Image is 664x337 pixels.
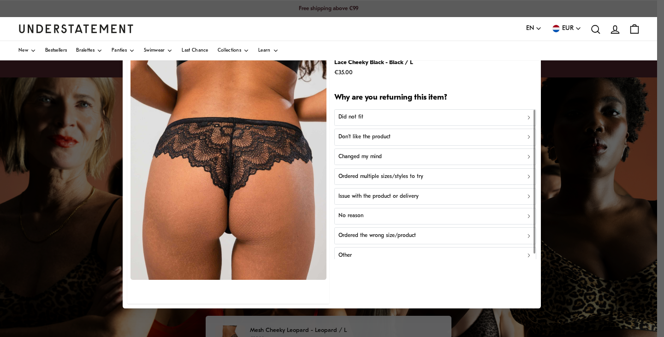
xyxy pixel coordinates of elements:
a: Learn [258,41,279,60]
span: Collections [218,48,241,53]
a: Bralettes [76,41,102,60]
button: Issue with the product or delivery [334,188,536,205]
span: Swimwear [144,48,165,53]
a: Swimwear [144,41,172,60]
a: Bestsellers [45,41,67,60]
span: Learn [258,48,271,53]
p: Other [338,251,352,260]
p: Don't like the product [338,133,391,142]
a: Understatement Homepage [18,24,134,33]
button: Did not fit [334,109,536,126]
span: EUR [562,24,574,34]
button: Don't like the product [334,129,536,146]
p: No reason [338,212,363,221]
a: Panties [112,41,135,60]
p: Did not fit [338,113,363,122]
button: Changed my mind [334,148,536,165]
button: EUR [551,24,581,34]
img: lace-cheeky-saboteur-34269228990629.jpg [130,36,326,280]
span: Panties [112,48,127,53]
button: Other [334,248,536,264]
button: Ordered multiple sizes/styles to try [334,168,536,185]
p: Ordered multiple sizes/styles to try [338,172,423,181]
p: Lace Cheeky Black - Black / L [334,58,413,67]
p: Changed my mind [338,153,382,161]
a: Last Chance [182,41,208,60]
button: EN [526,24,542,34]
h2: Why are you returning this item? [334,93,536,103]
span: EN [526,24,534,34]
span: Bralettes [76,48,95,53]
a: New [18,41,36,60]
span: New [18,48,28,53]
a: Collections [218,41,249,60]
span: Bestsellers [45,48,67,53]
span: Last Chance [182,48,208,53]
button: Ordered the wrong size/product [334,228,536,244]
p: Issue with the product or delivery [338,192,419,201]
button: No reason [334,208,536,225]
p: Ordered the wrong size/product [338,231,416,240]
p: €35.00 [334,68,413,77]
